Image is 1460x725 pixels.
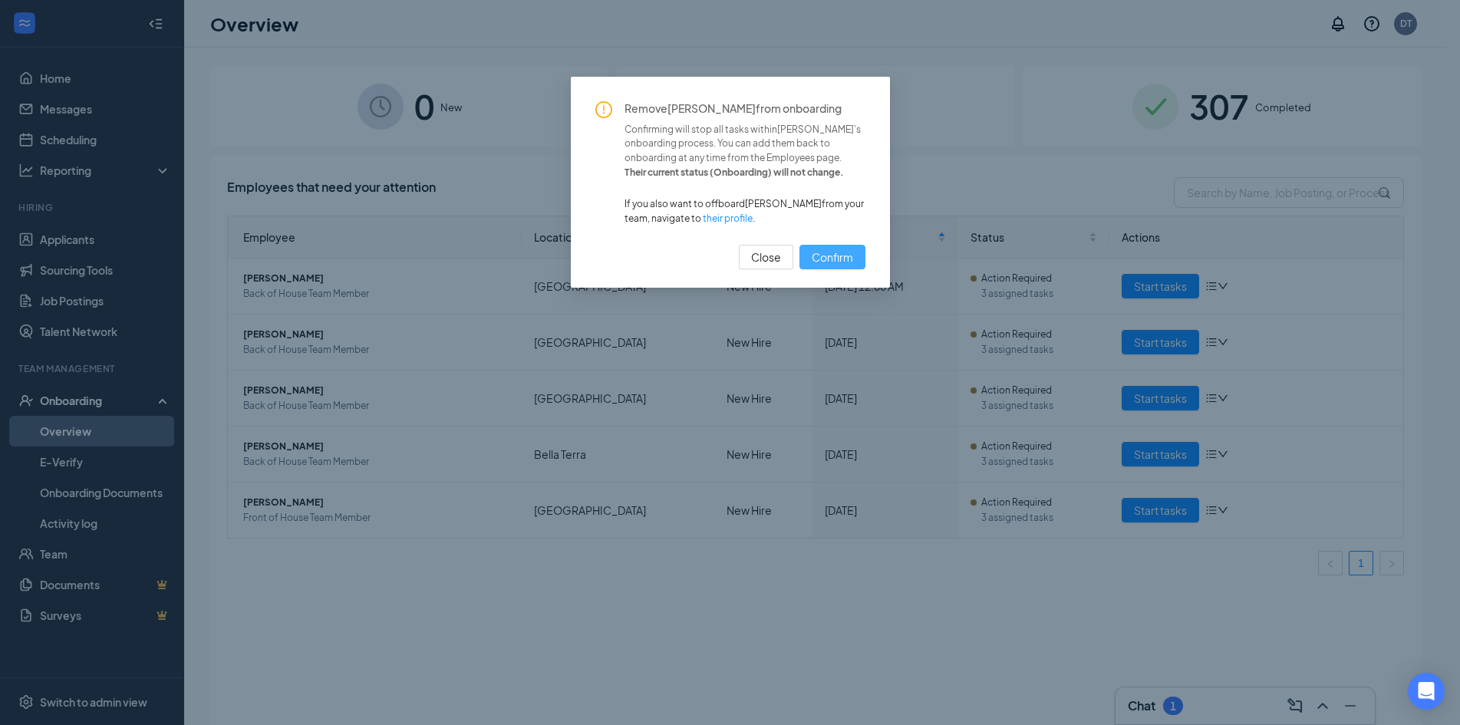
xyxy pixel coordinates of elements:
span: Confirming will stop all tasks within [PERSON_NAME] 's onboarding process. You can add them back ... [625,123,865,166]
span: Remove [PERSON_NAME] from onboarding [625,101,865,117]
span: Close [751,249,781,265]
span: If you also want to offboard [PERSON_NAME] from your team, navigate to . [625,197,865,226]
span: exclamation-circle [595,101,612,118]
span: Their current status ( Onboarding ) will not change. [625,166,865,180]
span: Confirm [812,249,853,265]
div: Open Intercom Messenger [1408,673,1445,710]
button: Confirm [799,245,865,269]
a: their profile [703,213,753,224]
button: Close [739,245,793,269]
